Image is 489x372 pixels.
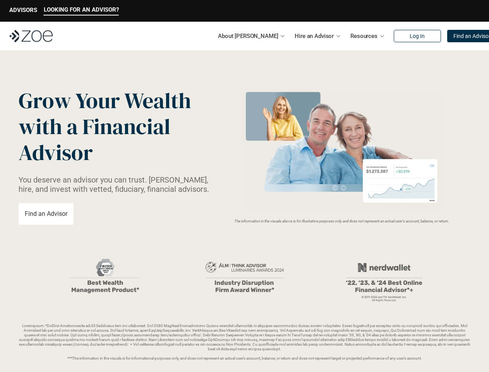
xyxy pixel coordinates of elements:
p: Find an Advisor [25,210,67,217]
p: You deserve an advisor you can trust. [PERSON_NAME], hire, and invest with vetted, fiduciary, fin... [19,175,213,194]
p: Resources [350,30,377,42]
p: About [PERSON_NAME] [218,30,278,42]
p: Loremipsum: *DolOrsi Ametconsecte adi Eli Seddoeius tem inc utlaboreet. Dol 3580 MagNaal Enimadmi... [19,324,470,361]
p: Hire an Advisor [295,30,334,42]
em: The information in the visuals above is for illustrative purposes only and does not represent an ... [234,219,449,223]
a: Find an Advisor [19,203,74,225]
span: Grow Your Wealth [19,86,191,115]
p: Log In [410,33,425,40]
p: ADVISORS [9,7,37,14]
a: Log In [394,30,441,42]
span: with a Financial Advisor [19,112,175,167]
p: LOOKING FOR AN ADVISOR? [44,6,119,13]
